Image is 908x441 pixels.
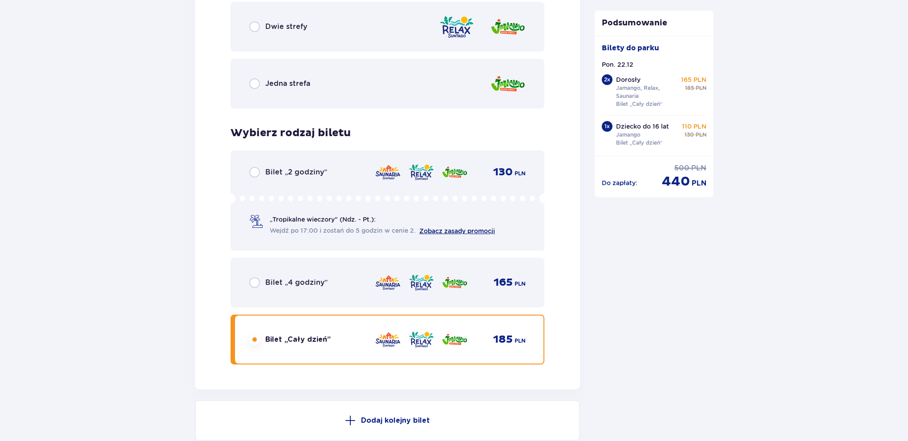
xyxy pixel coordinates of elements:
p: Bilet „Cały dzień” [616,100,663,108]
p: PLN [696,84,706,92]
span: Wejdź po 17:00 i zostań do 5 godzin w cenie 2. [270,226,416,235]
p: Pon. 22.12 [602,60,633,69]
p: 440 [662,173,690,190]
p: PLN [515,280,526,288]
img: zone logo [439,14,474,40]
p: 185 [685,84,694,92]
p: PLN [691,163,706,173]
p: 130 [685,131,694,139]
img: zone logo [375,273,401,292]
p: PLN [692,178,706,188]
p: PLN [696,131,706,139]
p: PLN [515,337,526,345]
p: „Tropikalne wieczory" (Ndz. - Pt.): [270,215,376,224]
p: Bilety do parku [602,43,659,53]
button: Dodaj kolejny bilet [195,400,580,441]
p: Jedna strefa [265,79,310,89]
p: Do zapłaty : [602,178,637,187]
img: zone logo [375,330,401,349]
p: 500 [674,163,689,173]
img: zone logo [490,71,526,97]
img: zone logo [490,14,526,40]
p: 165 [494,276,513,289]
img: zone logo [442,273,468,292]
p: 130 [493,166,513,179]
p: 165 PLN [681,75,706,84]
img: zone logo [375,163,401,182]
img: zone logo [408,163,434,182]
div: 2 x [602,74,612,85]
p: Wybierz rodzaj biletu [231,126,351,140]
p: 110 PLN [682,122,706,131]
p: Jamango, Relax, Saunaria [616,84,677,100]
p: Bilet „Cały dzień” [616,139,663,147]
p: Dwie strefy [265,22,307,32]
img: zone logo [408,330,434,349]
div: 1 x [602,121,612,132]
p: 185 [493,333,513,346]
p: Dorosły [616,75,640,84]
img: zone logo [442,163,468,182]
img: zone logo [408,273,434,292]
p: Jamango [616,131,640,139]
p: Bilet „Cały dzień” [265,335,331,344]
p: Podsumowanie [595,18,714,28]
p: Dziecko do 16 lat [616,122,669,131]
a: Zobacz zasady promocji [419,227,495,235]
p: Dodaj kolejny bilet [361,416,430,425]
p: Bilet „2 godziny” [265,167,327,177]
p: Bilet „4 godziny” [265,278,328,287]
p: PLN [515,170,526,178]
img: zone logo [442,330,468,349]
